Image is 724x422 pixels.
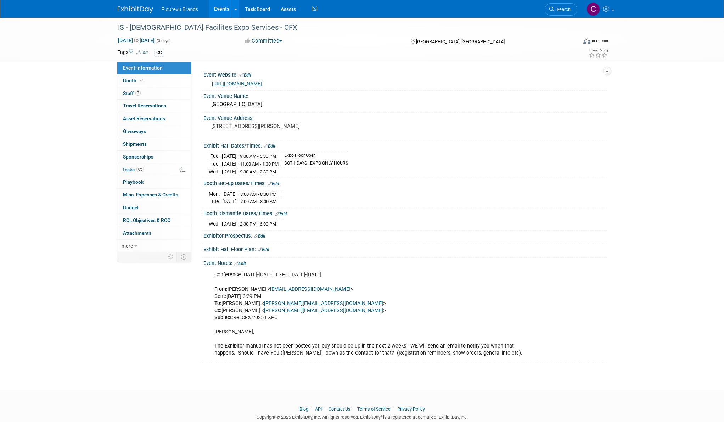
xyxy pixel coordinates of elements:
b: Sent: [214,293,226,299]
div: Event Notes: [203,258,607,267]
span: Misc. Expenses & Credits [123,192,178,198]
span: ROI, Objectives & ROO [123,217,170,223]
td: [DATE] [222,160,236,168]
span: 9:30 AM - 2:30 PM [240,169,276,174]
span: | [323,406,327,412]
div: [GEOGRAPHIC_DATA] [209,99,601,110]
span: 8:00 AM - 8:00 PM [240,191,276,197]
td: Toggle Event Tabs [176,252,191,261]
a: Staff2 [117,87,191,100]
span: 2 [135,90,141,96]
a: Edit [275,211,287,216]
a: Edit [254,234,265,239]
div: Event Rating [589,49,608,52]
div: Event Website: [203,70,607,79]
td: [DATE] [222,220,236,228]
a: more [117,240,191,252]
div: IS - [DEMOGRAPHIC_DATA] Facilites Expo Services - CFX [116,21,567,34]
a: Contact Us [329,406,350,412]
td: Tue. [209,152,222,160]
i: Booth reservation complete [140,78,143,82]
sup: ® [381,414,383,418]
div: Event Venue Name: [203,91,607,100]
a: Sponsorships [117,151,191,163]
a: Misc. Expenses & Credits [117,189,191,201]
span: | [309,406,314,412]
span: 11:00 AM - 1:30 PM [240,161,279,167]
a: Privacy Policy [397,406,425,412]
span: to [133,38,140,43]
a: Travel Reservations [117,100,191,112]
a: Edit [264,144,275,149]
td: [DATE] [222,168,236,175]
a: Budget [117,201,191,214]
td: BOTH DAYS - EXPO ONLY HOURS [280,160,348,168]
span: Attachments [123,230,151,236]
a: Booth [117,74,191,87]
td: Wed. [209,220,222,228]
a: [PERSON_NAME][EMAIL_ADDRESS][DOMAIN_NAME] [264,307,383,313]
a: Giveaways [117,125,191,138]
span: more [122,243,133,249]
span: Tasks [122,167,144,172]
div: In-Person [591,38,608,44]
a: [EMAIL_ADDRESS][DOMAIN_NAME] [270,286,350,292]
span: [GEOGRAPHIC_DATA], [GEOGRAPHIC_DATA] [416,39,505,44]
a: Shipments [117,138,191,150]
div: Conference [DATE]-[DATE], EXPO [DATE]-[DATE] [PERSON_NAME] < > [DATE] 3:29 PM [PERSON_NAME] < > [... [209,268,529,360]
a: ROI, Objectives & ROO [117,214,191,227]
a: Edit [234,261,246,266]
span: Event Information [123,65,163,71]
div: Event Format [535,37,608,48]
div: Exhibit Hall Floor Plan: [203,244,607,253]
td: Personalize Event Tab Strip [164,252,177,261]
a: Attachments [117,227,191,239]
span: Booth [123,78,145,83]
b: Cc: [214,307,221,313]
td: Expo Floor Open [280,152,348,160]
span: Giveaways [123,128,146,134]
td: [DATE] [222,190,237,198]
td: Tue. [209,160,222,168]
button: Committed [243,37,285,45]
span: Staff [123,90,141,96]
pre: [STREET_ADDRESS][PERSON_NAME] [211,123,364,129]
a: Edit [258,247,269,252]
div: Booth Dismantle Dates/Times: [203,208,607,217]
b: Subject: [214,315,233,321]
a: Event Information [117,62,191,74]
a: Edit [136,50,148,55]
span: (3 days) [156,39,171,43]
td: Tue. [209,198,222,205]
img: CHERYL CLOWES [587,2,600,16]
span: Search [554,7,571,12]
img: Format-Inperson.png [583,38,590,44]
a: Blog [299,406,308,412]
span: [DATE] [DATE] [118,37,155,44]
span: Asset Reservations [123,116,165,121]
div: CC [154,49,164,56]
a: Terms of Service [357,406,391,412]
div: Booth Set-up Dates/Times: [203,178,607,187]
img: ExhibitDay [118,6,153,13]
a: Playbook [117,176,191,188]
span: Futurevu Brands [162,6,198,12]
a: Search [545,3,577,16]
span: Sponsorships [123,154,153,160]
a: Asset Reservations [117,112,191,125]
b: From: [214,286,228,292]
span: | [392,406,396,412]
span: 2:30 PM - 6:00 PM [240,221,276,227]
td: Tags [118,49,148,57]
span: 9:00 AM - 5:30 PM [240,154,276,159]
span: Budget [123,205,139,210]
td: Wed. [209,168,222,175]
span: Playbook [123,179,144,185]
a: Edit [268,181,279,186]
span: Travel Reservations [123,103,166,109]
div: Exhibitor Prospectus: [203,231,607,240]
a: [URL][DOMAIN_NAME] [212,81,262,87]
span: | [352,406,356,412]
span: Shipments [123,141,147,147]
div: Exhibit Hall Dates/Times: [203,140,607,150]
